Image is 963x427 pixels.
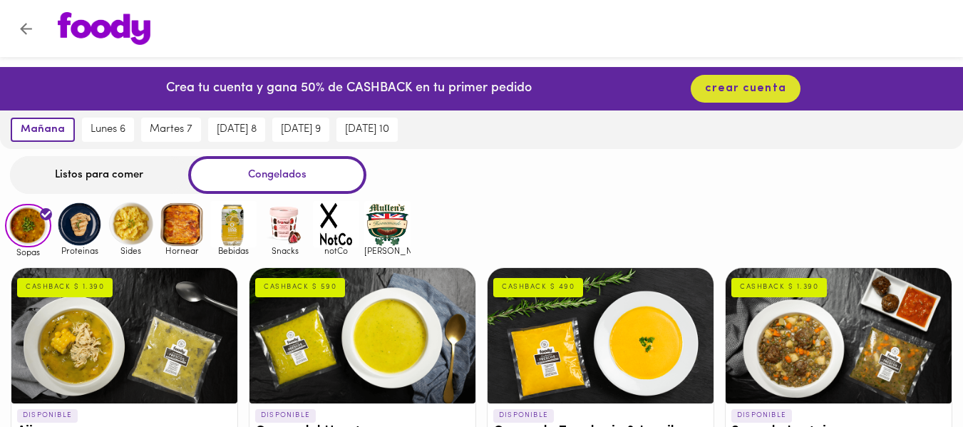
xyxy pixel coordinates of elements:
span: [PERSON_NAME] [364,246,411,255]
span: Sides [108,246,154,255]
img: notCo [313,201,359,247]
img: logo.png [58,12,150,45]
img: Sides [108,201,154,247]
p: DISPONIBLE [255,409,316,422]
button: martes 7 [141,118,201,142]
div: Listos para comer [10,156,188,194]
p: DISPONIBLE [493,409,554,422]
button: [DATE] 8 [208,118,265,142]
div: Congelados [188,156,366,194]
div: Crema del Huerto [249,268,475,403]
div: CASHBACK $ 590 [255,278,345,297]
span: [DATE] 9 [281,123,321,136]
span: Sopas [5,247,51,257]
img: Snacks [262,201,308,247]
div: Crema de Zanahoria & Jengibre [488,268,714,403]
div: CASHBACK $ 1.390 [731,278,827,297]
span: Hornear [159,246,205,255]
button: mañana [11,118,75,142]
img: Hornear [159,201,205,247]
iframe: Messagebird Livechat Widget [880,344,949,413]
span: [DATE] 8 [217,123,257,136]
span: Snacks [262,246,308,255]
img: Proteinas [56,201,103,247]
span: notCo [313,246,359,255]
button: [DATE] 10 [336,118,398,142]
span: crear cuenta [705,82,786,96]
img: Sopas [5,204,51,248]
span: lunes 6 [91,123,125,136]
p: Crea tu cuenta y gana 50% de CASHBACK en tu primer pedido [166,80,532,98]
img: mullens [364,201,411,247]
div: Ajiaco [11,268,237,403]
span: [DATE] 10 [345,123,389,136]
p: DISPONIBLE [731,409,792,422]
div: CASHBACK $ 1.390 [17,278,113,297]
button: lunes 6 [82,118,134,142]
button: crear cuenta [691,75,800,103]
button: Volver [9,11,43,46]
div: CASHBACK $ 490 [493,278,583,297]
button: [DATE] 9 [272,118,329,142]
span: martes 7 [150,123,192,136]
img: Bebidas [210,201,257,247]
span: mañana [21,123,65,136]
span: Proteinas [56,246,103,255]
div: Sopa de Lentejas [726,268,952,403]
p: DISPONIBLE [17,409,78,422]
span: Bebidas [210,246,257,255]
